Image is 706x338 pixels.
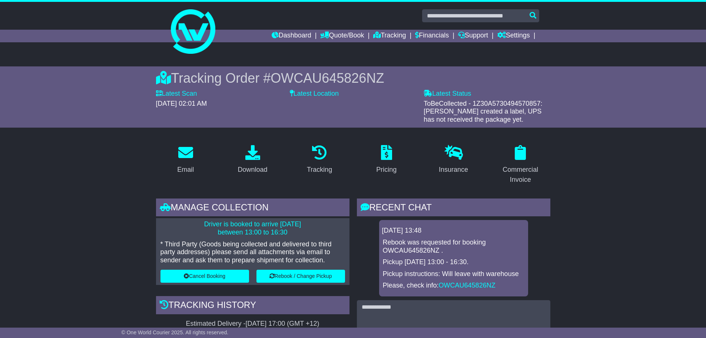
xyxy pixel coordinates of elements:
p: Rebook was requested for booking OWCAU645826NZ . [383,239,524,255]
label: Latest Status [424,90,471,98]
div: RECENT CHAT [357,198,550,219]
span: OWCAU645826NZ [271,70,384,86]
a: Support [458,30,488,42]
div: Tracking [307,165,332,175]
label: Latest Scan [156,90,197,98]
a: Commercial Invoice [491,142,550,187]
div: Email [177,165,194,175]
div: [DATE] 13:48 [382,227,525,235]
p: Pickup instructions: Will leave with warehouse [383,270,524,278]
a: Quote/Book [320,30,364,42]
div: [DATE] 17:00 (GMT +12) [246,320,319,328]
div: Tracking history [156,296,349,316]
button: Cancel Booking [160,270,249,283]
div: Pricing [376,165,397,175]
a: Tracking [302,142,337,177]
p: Driver is booked to arrive [DATE] between 13:00 to 16:30 [160,220,345,236]
div: Estimated Delivery - [156,320,349,328]
span: © One World Courier 2025. All rights reserved. [122,329,229,335]
button: Rebook / Change Pickup [256,270,345,283]
a: Insurance [434,142,473,177]
div: Commercial Invoice [495,165,546,185]
p: Please, check info: [383,282,524,290]
p: * Third Party (Goods being collected and delivered to third party addresses) please send all atta... [160,240,345,265]
div: Download [238,165,267,175]
a: Settings [497,30,530,42]
div: Manage collection [156,198,349,219]
a: OWCAU645826NZ [439,282,495,289]
label: Latest Location [290,90,339,98]
a: Email [172,142,199,177]
span: [DATE] 02:01 AM [156,100,207,107]
a: Dashboard [272,30,311,42]
div: Insurance [439,165,468,175]
a: Financials [415,30,449,42]
div: Tracking Order # [156,70,550,86]
a: Tracking [373,30,406,42]
p: Pickup [DATE] 13:00 - 16:30. [383,258,524,266]
a: Pricing [371,142,401,177]
a: Download [233,142,272,177]
span: ToBeCollected - 1Z30A5730494570857: [PERSON_NAME] created a label, UPS has not received the packa... [424,100,542,123]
